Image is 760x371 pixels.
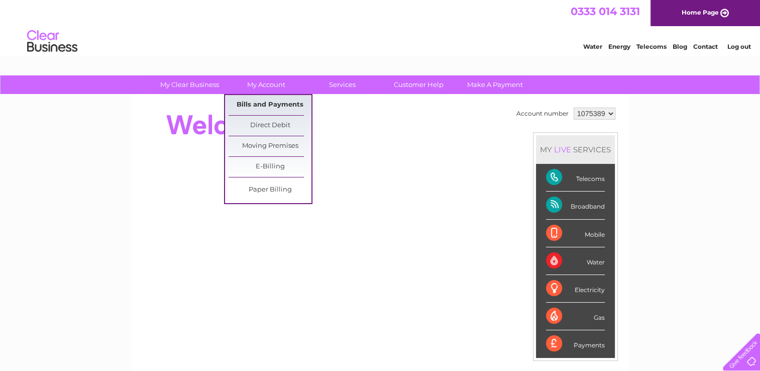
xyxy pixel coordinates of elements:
a: Bills and Payments [229,95,311,115]
a: Energy [608,43,630,50]
div: Gas [546,303,605,330]
a: My Clear Business [148,75,231,94]
a: Blog [673,43,687,50]
a: Telecoms [636,43,667,50]
a: 0333 014 3131 [571,5,640,18]
div: Broadband [546,192,605,219]
a: Customer Help [377,75,460,94]
a: My Account [225,75,307,94]
div: Water [546,247,605,275]
a: Contact [693,43,718,50]
div: MY SERVICES [536,135,615,164]
a: E-Billing [229,157,311,177]
img: logo.png [27,26,78,57]
div: LIVE [552,145,573,154]
a: Paper Billing [229,180,311,200]
div: Payments [546,330,605,357]
a: Services [301,75,384,94]
a: Water [583,43,602,50]
td: Account number [514,105,571,122]
div: Clear Business is a trading name of Verastar Limited (registered in [GEOGRAPHIC_DATA] No. 3667643... [143,6,618,49]
div: Electricity [546,275,605,303]
a: Log out [727,43,750,50]
a: Make A Payment [454,75,536,94]
div: Mobile [546,220,605,247]
a: Moving Premises [229,136,311,156]
div: Telecoms [546,164,605,192]
a: Direct Debit [229,116,311,136]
